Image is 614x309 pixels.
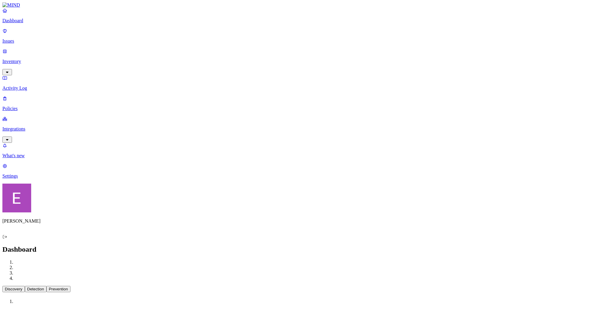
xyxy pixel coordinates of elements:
[2,75,612,91] a: Activity Log
[2,59,612,64] p: Inventory
[2,85,612,91] p: Activity Log
[2,8,612,23] a: Dashboard
[2,126,612,132] p: Integrations
[2,38,612,44] p: Issues
[2,18,612,23] p: Dashboard
[2,173,612,179] p: Settings
[25,286,46,292] button: Detection
[2,96,612,111] a: Policies
[46,286,70,292] button: Prevention
[2,28,612,44] a: Issues
[2,2,612,8] a: MIND
[2,286,25,292] button: Discovery
[2,143,612,158] a: What's new
[2,184,31,212] img: Eran Barak
[2,116,612,142] a: Integrations
[2,153,612,158] p: What's new
[2,245,612,253] h2: Dashboard
[2,163,612,179] a: Settings
[2,49,612,74] a: Inventory
[2,106,612,111] p: Policies
[2,2,20,8] img: MIND
[2,218,612,224] p: [PERSON_NAME]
